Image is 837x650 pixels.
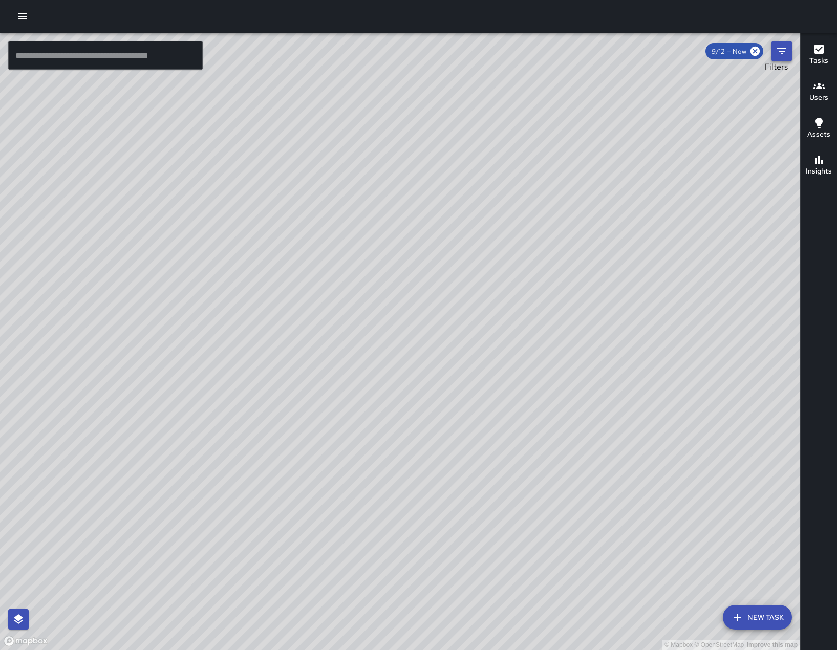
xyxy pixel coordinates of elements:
[705,47,753,56] span: 9/12 — Now
[809,92,828,103] h6: Users
[764,61,788,72] div: Filters
[705,43,763,59] div: 9/12 — Now
[807,129,830,140] h6: Assets
[806,166,832,177] h6: Insights
[723,605,792,630] button: New Task
[771,41,792,61] button: Filters
[801,111,837,147] button: Assets
[801,74,837,111] button: Users
[801,147,837,184] button: Insights
[809,55,828,67] h6: Tasks
[801,37,837,74] button: Tasks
